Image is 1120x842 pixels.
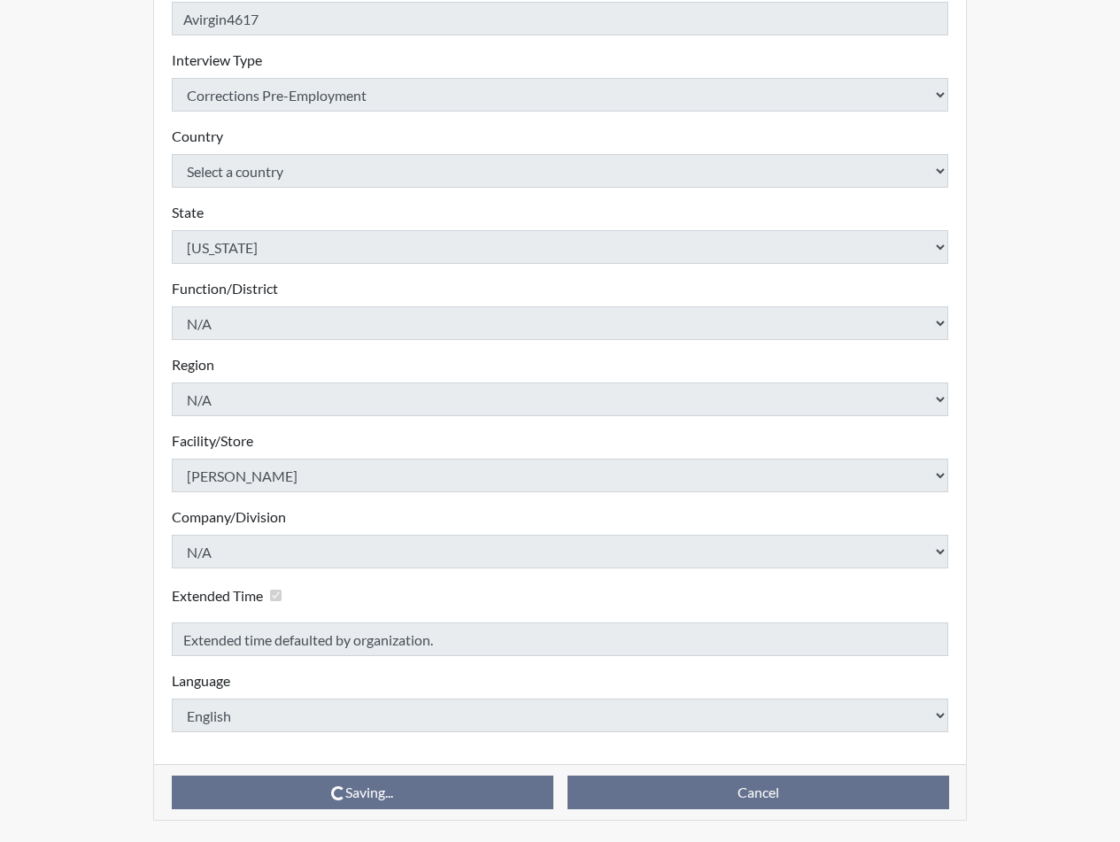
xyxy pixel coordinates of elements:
[172,670,230,691] label: Language
[172,278,278,299] label: Function/District
[172,202,204,223] label: State
[172,354,214,375] label: Region
[172,506,286,528] label: Company/Division
[172,585,263,606] label: Extended Time
[568,776,949,809] button: Cancel
[172,583,289,608] div: Checking this box will provide the interviewee with an accomodation of extra time to answer each ...
[172,622,949,656] input: Reason for Extension
[172,50,262,71] label: Interview Type
[172,776,553,809] button: Saving...
[172,2,949,35] input: Insert a Registration ID, which needs to be a unique alphanumeric value for each interviewee
[172,126,223,147] label: Country
[172,430,253,452] label: Facility/Store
